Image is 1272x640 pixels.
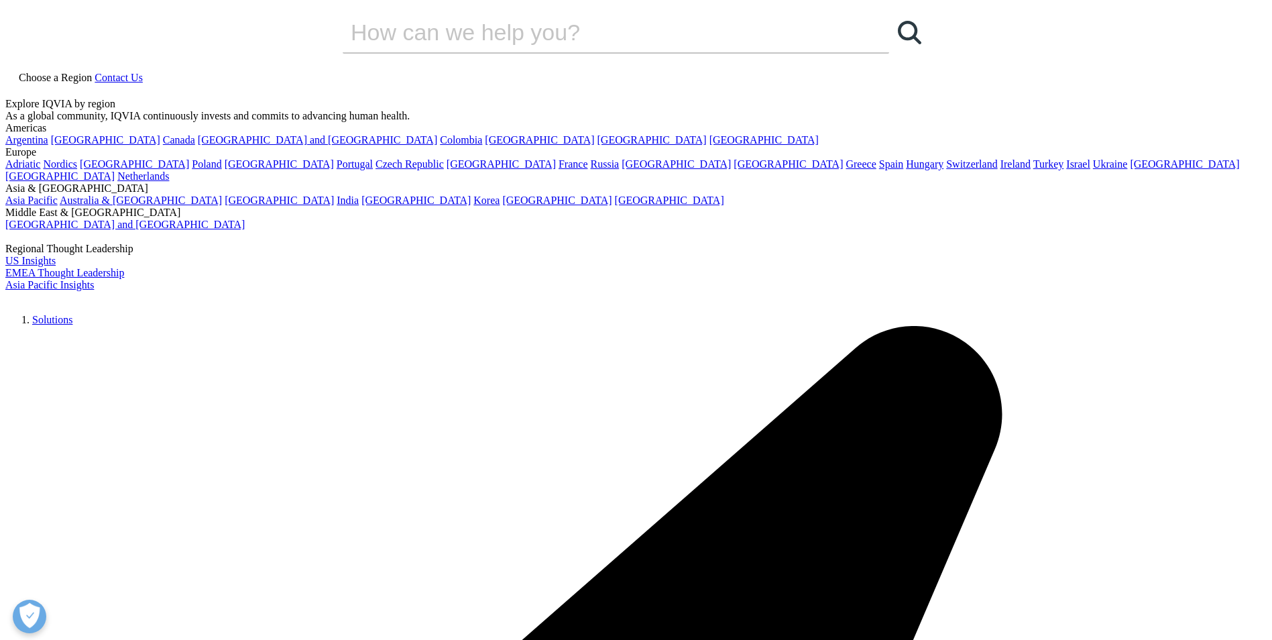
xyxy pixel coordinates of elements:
a: Asia Pacific [5,195,58,206]
a: Russia [591,158,620,170]
a: [GEOGRAPHIC_DATA] [51,134,160,146]
a: Colombia [440,134,482,146]
a: [GEOGRAPHIC_DATA] [225,195,334,206]
a: [GEOGRAPHIC_DATA] [622,158,731,170]
a: [GEOGRAPHIC_DATA] [502,195,612,206]
a: Contact Us [95,72,143,83]
a: [GEOGRAPHIC_DATA] [1130,158,1239,170]
a: Czech Republic [375,158,444,170]
div: Middle East & [GEOGRAPHIC_DATA] [5,207,1267,219]
a: Search [889,12,929,52]
a: Canada [163,134,195,146]
div: As a global community, IQVIA continuously invests and commits to advancing human health. [5,110,1267,122]
a: EMEA Thought Leadership [5,267,124,278]
a: Switzerland [946,158,997,170]
a: [GEOGRAPHIC_DATA] [361,195,471,206]
a: Spain [879,158,903,170]
a: Ukraine [1093,158,1128,170]
a: [GEOGRAPHIC_DATA] [225,158,334,170]
a: Netherlands [117,170,169,182]
a: [GEOGRAPHIC_DATA] and [GEOGRAPHIC_DATA] [5,219,245,230]
button: Abrir preferencias [13,600,46,633]
div: Americas [5,122,1267,134]
a: Poland [192,158,221,170]
a: [GEOGRAPHIC_DATA] [80,158,189,170]
a: [GEOGRAPHIC_DATA] and [GEOGRAPHIC_DATA] [198,134,437,146]
a: [GEOGRAPHIC_DATA] [5,170,115,182]
input: Search [343,12,851,52]
a: [GEOGRAPHIC_DATA] [734,158,843,170]
svg: Search [898,21,921,44]
a: Ireland [1000,158,1031,170]
div: Asia & [GEOGRAPHIC_DATA] [5,182,1267,195]
div: Europe [5,146,1267,158]
a: Hungary [906,158,943,170]
a: Portugal [337,158,373,170]
a: Korea [473,195,500,206]
a: US Insights [5,255,56,266]
span: Choose a Region [19,72,92,83]
a: [GEOGRAPHIC_DATA] [615,195,724,206]
a: Greece [846,158,876,170]
a: France [559,158,588,170]
a: Solutions [32,314,72,325]
div: Regional Thought Leadership [5,243,1267,255]
a: Turkey [1033,158,1064,170]
a: India [337,195,359,206]
a: Australia & [GEOGRAPHIC_DATA] [60,195,222,206]
div: Explore IQVIA by region [5,98,1267,110]
a: Adriatic [5,158,40,170]
a: Asia Pacific Insights [5,279,94,290]
a: [GEOGRAPHIC_DATA] [709,134,819,146]
a: Nordics [43,158,77,170]
a: Israel [1066,158,1090,170]
a: Argentina [5,134,48,146]
a: [GEOGRAPHIC_DATA] [597,134,707,146]
a: [GEOGRAPHIC_DATA] [485,134,594,146]
a: [GEOGRAPHIC_DATA] [447,158,556,170]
